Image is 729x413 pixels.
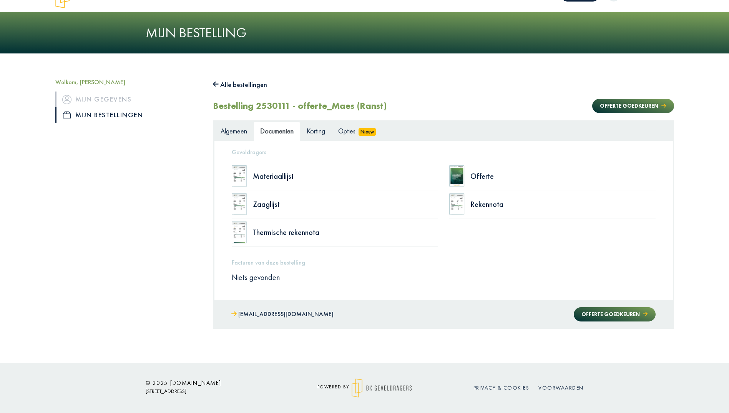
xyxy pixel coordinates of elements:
div: powered by [296,378,434,398]
p: [STREET_ADDRESS] [146,386,284,396]
span: Documenten [260,127,294,135]
span: Opties [338,127,355,135]
a: Privacy & cookies [473,384,530,391]
img: doc [449,165,465,187]
img: doc [232,193,247,215]
span: Algemeen [221,127,247,135]
h5: Facturen van deze bestelling [232,259,656,266]
h6: © 2025 [DOMAIN_NAME] [146,380,284,386]
span: Korting [307,127,325,135]
div: Thermische rekennota [253,228,438,236]
img: doc [232,165,247,187]
img: icon [62,95,71,104]
ul: Tabs [214,122,673,140]
button: Alle bestellingen [213,78,267,91]
button: Offerte goedkeuren [592,99,674,113]
button: Offerte goedkeuren [574,307,655,321]
img: doc [449,193,465,215]
img: doc [232,221,247,243]
div: Niets gevonden [226,272,661,282]
div: Zaaglijst [253,200,438,208]
img: icon [63,112,71,118]
h5: Welkom, [PERSON_NAME] [55,78,201,86]
a: iconMijn bestellingen [55,107,201,123]
img: logo [352,378,412,398]
a: [EMAIL_ADDRESS][DOMAIN_NAME] [231,309,334,320]
a: iconMijn gegevens [55,92,201,107]
h5: Geveldragers [232,148,656,156]
div: Offerte [470,172,656,180]
h1: Mijn bestelling [146,25,584,41]
div: Materiaallijst [253,172,438,180]
h2: Bestelling 2530111 - offerte_Maes (Ranst) [213,100,387,112]
span: Nieuw [359,128,376,136]
a: Voorwaarden [538,384,584,391]
div: Rekennota [470,200,656,208]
